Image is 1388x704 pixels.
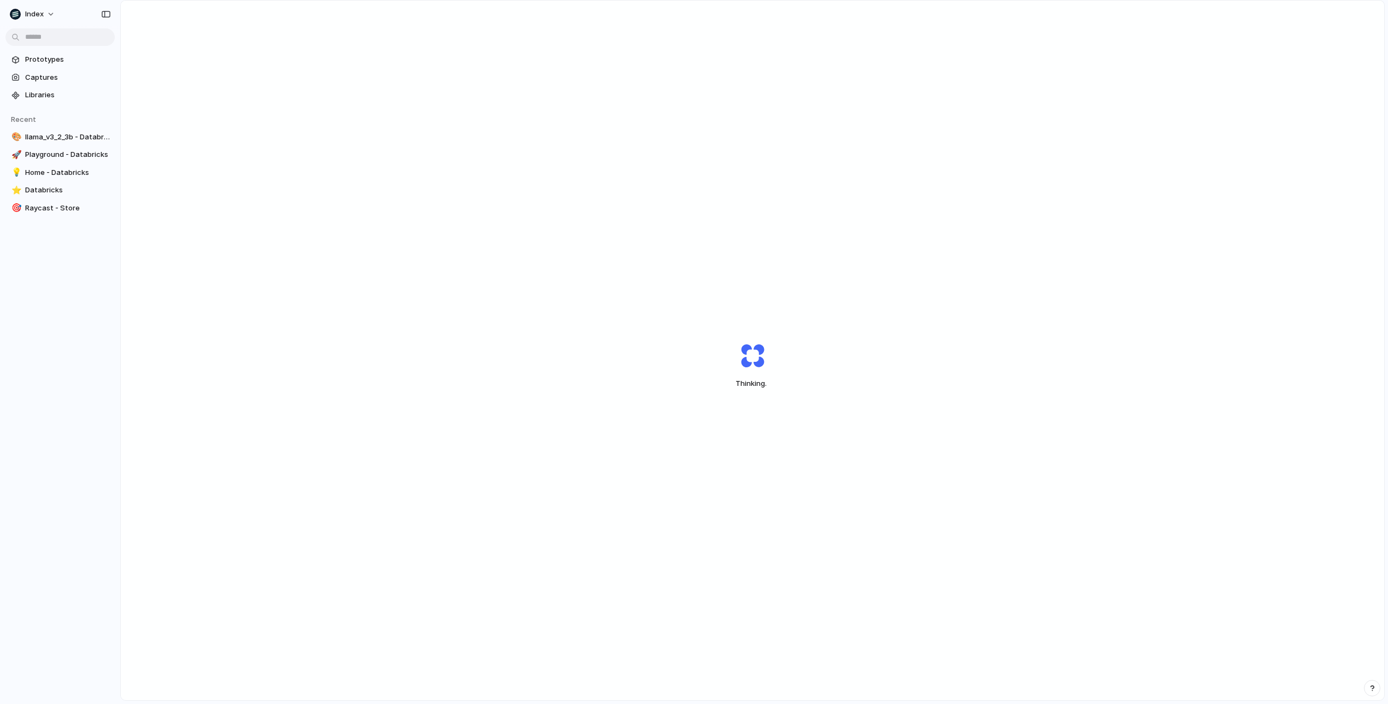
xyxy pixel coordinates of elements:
[25,90,110,101] span: Libraries
[5,69,115,86] a: Captures
[25,72,110,83] span: Captures
[11,131,19,143] div: 🎨
[11,202,19,214] div: 🎯
[25,54,110,65] span: Prototypes
[10,185,21,196] button: ⭐
[10,167,21,178] button: 💡
[5,87,115,103] a: Libraries
[10,149,21,160] button: 🚀
[25,149,110,160] span: Playground - Databricks
[25,9,44,20] span: Index
[25,203,110,214] span: Raycast - Store
[5,129,115,145] a: 🎨llama_v3_2_3b - Databricks
[5,165,115,181] a: 💡Home - Databricks
[5,51,115,68] a: Prototypes
[25,132,110,143] span: llama_v3_2_3b - Databricks
[5,182,115,198] a: ⭐Databricks
[765,379,767,388] span: .
[11,149,19,161] div: 🚀
[5,146,115,163] a: 🚀Playground - Databricks
[25,167,110,178] span: Home - Databricks
[11,166,19,179] div: 💡
[10,132,21,143] button: 🎨
[25,185,110,196] span: Databricks
[5,5,61,23] button: Index
[715,378,790,389] span: Thinking
[5,200,115,216] a: 🎯Raycast - Store
[10,203,21,214] button: 🎯
[11,184,19,197] div: ⭐
[11,115,36,124] span: Recent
